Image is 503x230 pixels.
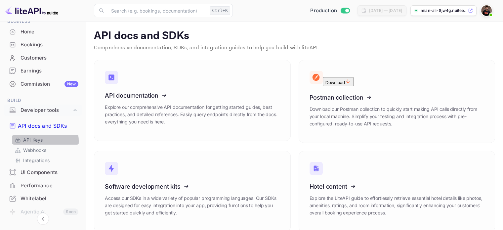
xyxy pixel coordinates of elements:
[105,92,280,99] h3: API documentation
[4,52,82,64] a: Customers
[21,182,78,190] div: Performance
[310,195,484,216] p: Explore the LiteAPI guide to effortlessly retrieve essential hotel details like photos, amenities...
[37,213,49,225] button: Collapse navigation
[12,156,79,165] div: Integrations
[4,179,82,192] a: Performance
[4,166,82,178] a: UI Components
[4,38,82,51] a: Bookings
[310,7,337,15] span: Production
[310,183,484,190] h3: Hotel content
[21,107,72,114] div: Developer tools
[107,4,207,17] input: Search (e.g. bookings, documentation)
[21,41,78,49] div: Bookings
[18,122,67,130] p: API docs and SDKs
[310,94,484,101] h3: Postman collection
[105,195,280,216] p: Access our SDKs in a wide variety of popular programming languages. Our SDKs are designed for eas...
[15,157,76,164] a: Integrations
[12,135,79,145] div: API Keys
[23,157,50,164] p: Integrations
[421,8,467,14] p: mian-ali-8jw4g.nuitee....
[4,52,82,65] div: Customers
[4,105,82,116] div: Developer tools
[4,18,82,25] span: Business
[4,166,82,179] div: UI Components
[310,106,484,127] p: Download our Postman collection to quickly start making API calls directly from your local machin...
[4,78,82,91] div: CommissionNew
[12,145,79,155] div: Webhooks
[21,222,78,229] div: API Logs
[5,5,58,16] img: LiteAPI logo
[4,25,82,38] a: Home
[21,195,78,203] div: Whitelabel
[308,7,352,15] div: Switch to Sandbox mode
[94,44,495,52] p: Comprehensive documentation, SDKs, and integration guides to help you build with liteAPI.
[15,147,76,154] a: Webhooks
[21,80,78,88] div: Commission
[105,104,280,125] p: Explore our comprehensive API documentation for getting started guides, best practices, and detai...
[94,60,291,141] a: API documentationExplore our comprehensive API documentation for getting started guides, best pra...
[323,77,354,86] button: Download
[4,65,82,77] a: Earnings
[23,147,46,154] p: Webhooks
[481,5,492,16] img: Mian Ali
[4,192,82,205] div: Whitelabel
[21,67,78,75] div: Earnings
[15,136,76,143] a: API Keys
[64,81,78,87] div: New
[21,169,78,176] div: UI Components
[94,29,495,43] p: API docs and SDKs
[21,28,78,36] div: Home
[210,6,230,15] div: Ctrl+K
[369,8,402,14] div: [DATE] — [DATE]
[4,192,82,205] a: Whitelabel
[4,78,82,90] a: CommissionNew
[105,183,280,190] h3: Software development kits
[23,136,43,143] p: API Keys
[21,54,78,62] div: Customers
[4,97,82,104] span: Build
[9,116,80,135] a: API docs and SDKs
